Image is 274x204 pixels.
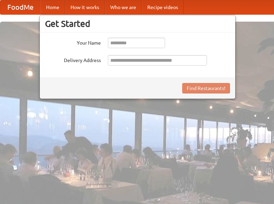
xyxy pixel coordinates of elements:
[45,55,101,64] label: Delivery Address
[45,18,230,29] h3: Get Started
[105,0,142,14] a: Who we are
[142,0,184,14] a: Recipe videos
[45,38,101,46] label: Your Name
[182,83,230,93] button: Find Restaurants!
[40,0,65,14] a: Home
[65,0,105,14] a: How it works
[0,0,40,14] a: FoodMe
